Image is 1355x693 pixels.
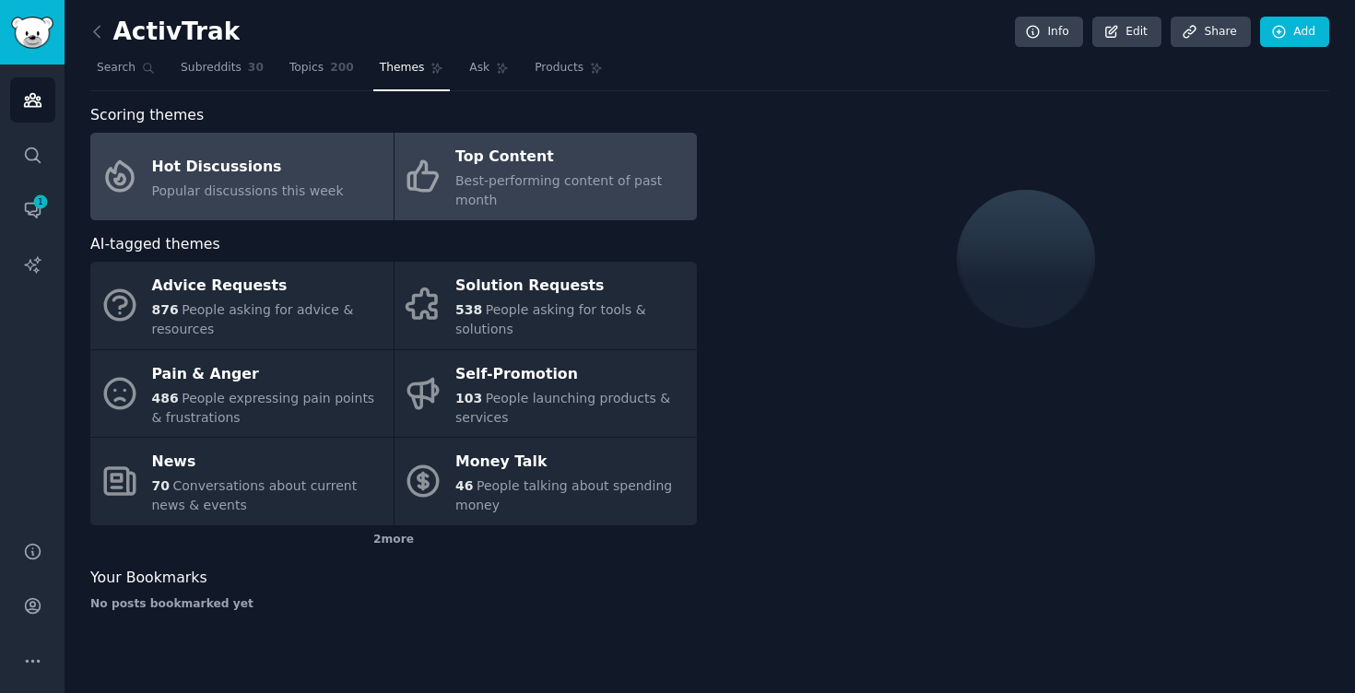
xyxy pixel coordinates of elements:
[455,143,688,172] div: Top Content
[289,60,324,76] span: Topics
[152,359,384,389] div: Pain & Anger
[90,53,161,91] a: Search
[11,17,53,49] img: GummySearch logo
[97,60,135,76] span: Search
[373,53,451,91] a: Themes
[90,18,240,47] h2: ActivTrak
[463,53,515,91] a: Ask
[1171,17,1250,48] a: Share
[455,391,482,405] span: 103
[528,53,609,91] a: Products
[152,448,384,477] div: News
[455,359,688,389] div: Self-Promotion
[283,53,360,91] a: Topics200
[152,478,170,493] span: 70
[152,183,344,198] span: Popular discussions this week
[469,60,489,76] span: Ask
[535,60,583,76] span: Products
[90,233,220,256] span: AI-tagged themes
[455,448,688,477] div: Money Talk
[1092,17,1161,48] a: Edit
[380,60,425,76] span: Themes
[455,478,473,493] span: 46
[152,478,358,512] span: Conversations about current news & events
[152,391,375,425] span: People expressing pain points & frustrations
[395,133,698,220] a: Top ContentBest-performing content of past month
[395,438,698,525] a: Money Talk46People talking about spending money
[455,302,482,317] span: 538
[181,60,242,76] span: Subreddits
[1015,17,1083,48] a: Info
[90,350,394,438] a: Pain & Anger486People expressing pain points & frustrations
[395,262,698,349] a: Solution Requests538People asking for tools & solutions
[152,302,179,317] span: 876
[90,438,394,525] a: News70Conversations about current news & events
[90,567,207,590] span: Your Bookmarks
[395,350,698,438] a: Self-Promotion103People launching products & services
[90,133,394,220] a: Hot DiscussionsPopular discussions this week
[90,104,204,127] span: Scoring themes
[90,525,697,555] div: 2 more
[1260,17,1329,48] a: Add
[455,391,670,425] span: People launching products & services
[10,187,55,232] a: 1
[152,391,179,405] span: 486
[90,262,394,349] a: Advice Requests876People asking for advice & resources
[330,60,354,76] span: 200
[152,152,344,182] div: Hot Discussions
[32,195,49,208] span: 1
[455,173,662,207] span: Best-performing content of past month
[152,302,354,336] span: People asking for advice & resources
[455,272,688,301] div: Solution Requests
[90,596,697,613] div: No posts bookmarked yet
[248,60,264,76] span: 30
[174,53,270,91] a: Subreddits30
[455,478,672,512] span: People talking about spending money
[455,302,646,336] span: People asking for tools & solutions
[152,272,384,301] div: Advice Requests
